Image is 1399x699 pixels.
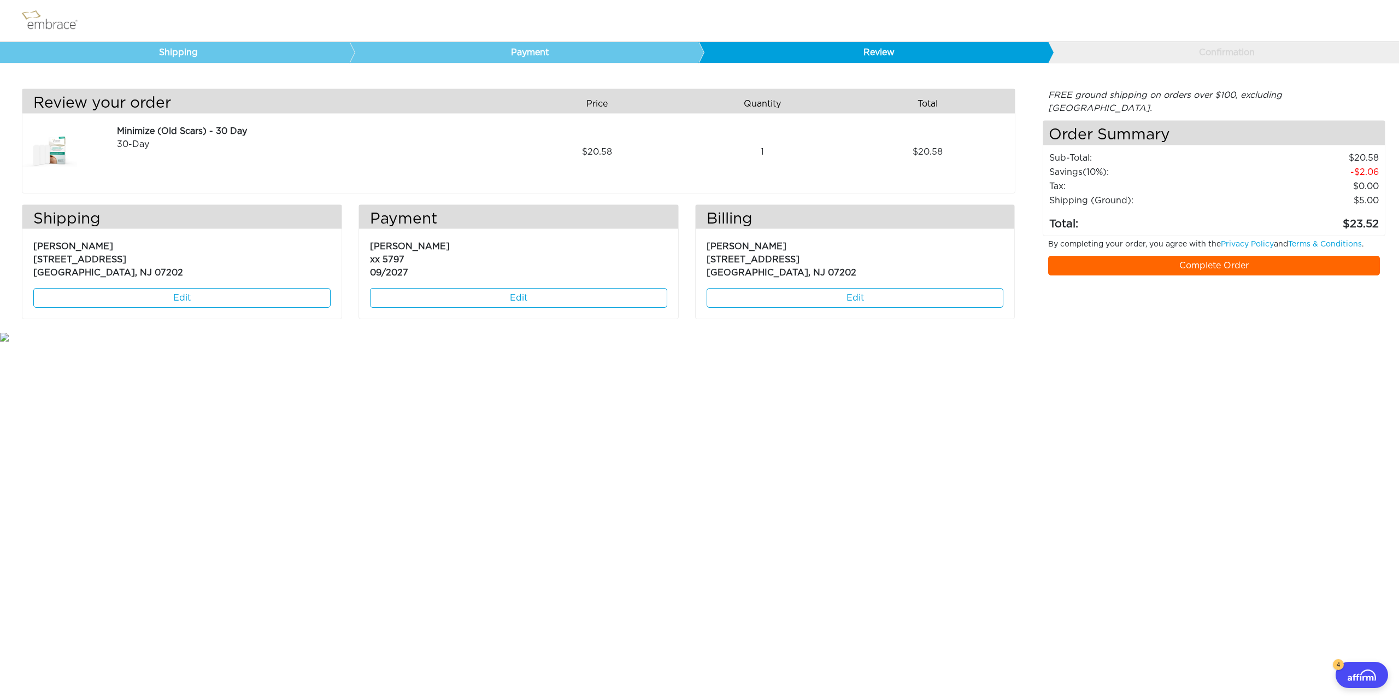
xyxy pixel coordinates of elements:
[1049,208,1231,233] td: Total:
[1049,179,1231,193] td: Tax:
[1049,151,1231,165] td: Sub-Total:
[1048,42,1397,63] a: Confirmation
[1048,256,1380,275] a: Complete Order
[1040,239,1389,256] div: By completing your order, you agree with the and .
[1049,165,1231,179] td: Savings :
[117,125,510,138] div: Minimize (Old Scars) - 30 Day
[1043,89,1386,115] div: FREE ground shipping on orders over $100, excluding [GEOGRAPHIC_DATA].
[1231,165,1379,179] td: 2.06
[582,145,612,158] span: 20.58
[707,288,1004,308] a: Edit
[370,288,667,308] a: Edit
[744,97,781,110] span: Quantity
[370,268,408,277] span: 09/2027
[33,288,331,308] a: Edit
[22,210,342,229] h3: Shipping
[849,95,1015,113] div: Total
[117,138,510,151] div: 30-Day
[1231,193,1379,208] td: $5.00
[707,234,1004,279] p: [PERSON_NAME] [STREET_ADDRESS] [GEOGRAPHIC_DATA], NJ 07202
[33,234,331,279] p: [PERSON_NAME] [STREET_ADDRESS] [GEOGRAPHIC_DATA], NJ 07202
[913,145,943,158] span: 20.58
[698,42,1048,63] a: Review
[761,145,764,158] span: 1
[19,7,90,34] img: logo.png
[1231,179,1379,193] td: 0.00
[1043,121,1385,145] h4: Order Summary
[1231,151,1379,165] td: 20.58
[22,95,510,113] h3: Review your order
[359,210,678,229] h3: Payment
[370,242,450,251] span: [PERSON_NAME]
[1083,168,1107,177] span: (10%)
[1231,208,1379,233] td: 23.52
[696,210,1015,229] h3: Billing
[1221,240,1274,248] a: Privacy Policy
[519,95,684,113] div: Price
[349,42,699,63] a: Payment
[1049,193,1231,208] td: Shipping (Ground):
[22,125,77,179] img: dfa70dfa-8e49-11e7-8b1f-02e45ca4b85b.jpeg
[1288,240,1362,248] a: Terms & Conditions
[370,255,404,264] span: xx 5797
